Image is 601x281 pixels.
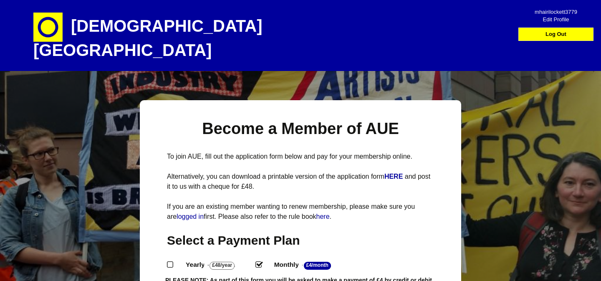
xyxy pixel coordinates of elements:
[520,28,591,41] a: Log Out
[167,172,434,192] p: Alternatively, you can download a printable version of the application form and post it to us wit...
[178,259,255,271] label: Yearly - .
[33,13,63,42] img: circle-e1448293145835.png
[167,233,300,247] span: Select a Payment Plan
[167,202,434,222] p: If you are an existing member wanting to renew membership, please make sure you are first. Please...
[177,213,204,220] a: logged in
[167,152,434,162] p: To join AUE, fill out the application form below and pay for your membership online.
[526,13,586,20] span: Edit Profile
[267,259,352,271] label: Monthly - .
[384,173,405,180] a: HERE
[526,5,586,13] span: mhairilockett3779
[304,262,331,270] strong: £4/Month
[210,262,235,270] strong: £48/Year
[316,213,330,220] a: here
[167,119,434,139] h1: Become a Member of AUE
[384,173,403,180] strong: HERE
